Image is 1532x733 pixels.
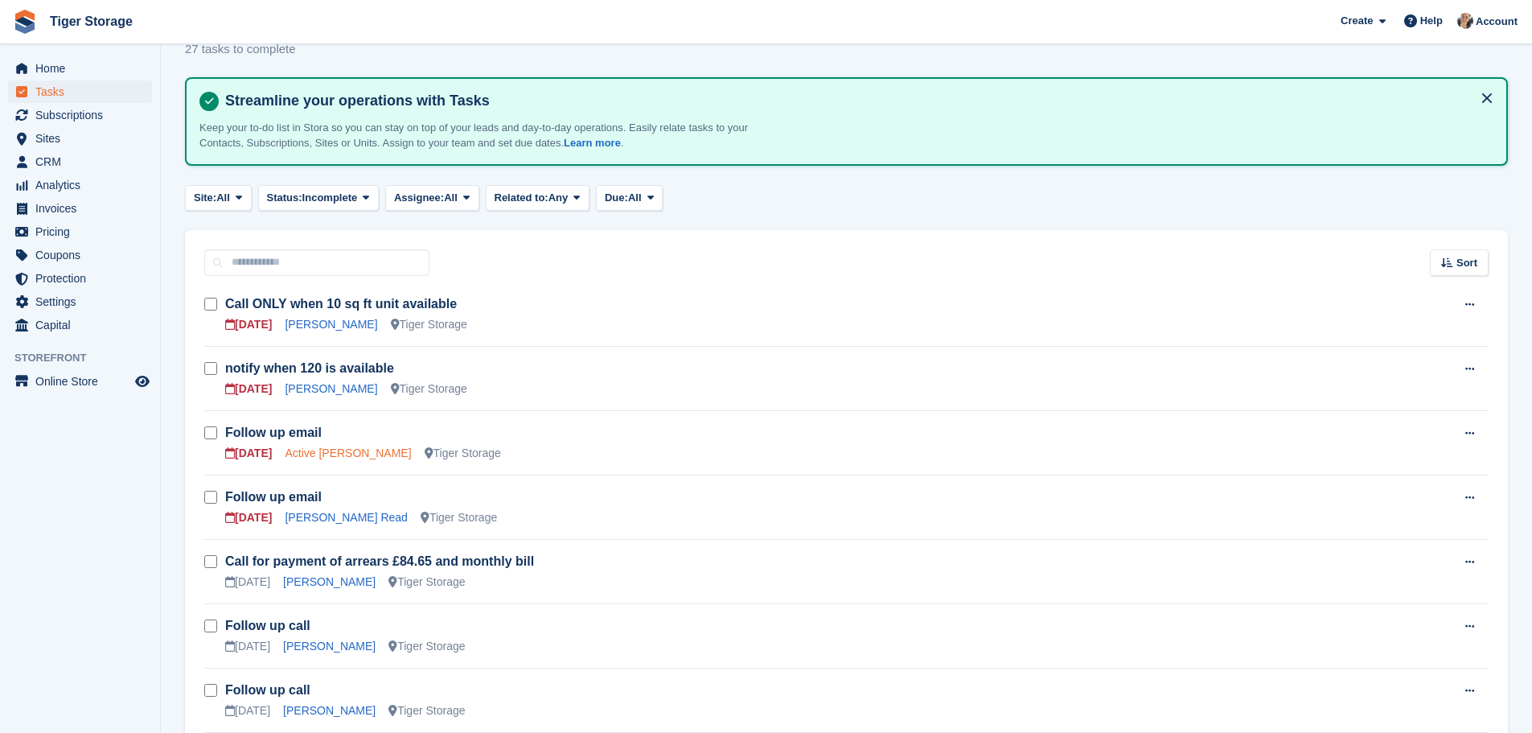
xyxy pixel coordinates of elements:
span: Account [1476,14,1518,30]
p: Keep your to-do list in Stora so you can stay on top of your leads and day-to-day operations. Eas... [199,120,762,151]
span: Coupons [35,244,132,266]
div: [DATE] [225,702,270,719]
div: [DATE] [225,316,272,333]
button: Related to: Any [486,185,589,212]
a: notify when 120 is available [225,361,394,375]
span: Related to: [495,190,548,206]
span: Settings [35,290,132,313]
div: Tiger Storage [388,638,465,655]
a: menu [8,197,152,220]
span: Analytics [35,174,132,196]
img: stora-icon-8386f47178a22dfd0bd8f6a31ec36ba5ce8667c1dd55bd0f319d3a0aa187defe.svg [13,10,37,34]
a: menu [8,267,152,290]
span: Home [35,57,132,80]
a: [PERSON_NAME] [283,640,376,653]
a: menu [8,57,152,80]
div: [DATE] [225,445,272,462]
img: Becky Martin [1457,13,1473,29]
a: menu [8,104,152,126]
div: [DATE] [225,509,272,526]
span: CRM [35,150,132,173]
a: menu [8,150,152,173]
a: menu [8,290,152,313]
div: [DATE] [225,381,272,397]
a: Tiger Storage [43,8,139,35]
span: Protection [35,267,132,290]
span: All [628,190,642,206]
span: Capital [35,314,132,336]
span: Status: [267,190,302,206]
div: Tiger Storage [388,702,465,719]
div: [DATE] [225,574,270,591]
span: Storefront [14,350,160,366]
h4: Streamline your operations with Tasks [219,92,1493,110]
a: Follow up email [225,490,322,504]
span: Help [1420,13,1443,29]
div: Tiger Storage [388,574,465,591]
a: [PERSON_NAME] [283,575,376,588]
a: menu [8,220,152,243]
div: [DATE] [225,638,270,655]
a: menu [8,127,152,150]
span: Create [1341,13,1373,29]
span: All [216,190,230,206]
span: Assignee: [394,190,444,206]
a: [PERSON_NAME] [283,704,376,717]
span: Incomplete [302,190,358,206]
a: menu [8,370,152,393]
span: Any [548,190,569,206]
div: Tiger Storage [391,316,467,333]
a: menu [8,244,152,266]
span: Tasks [35,80,132,103]
a: Preview store [133,372,152,391]
a: [PERSON_NAME] [285,382,377,395]
span: Sort [1456,255,1477,271]
button: Site: All [185,185,252,212]
a: Learn more [564,137,621,149]
span: Online Store [35,370,132,393]
a: Call for payment of arrears £84.65 and monthly bill [225,554,534,568]
a: menu [8,174,152,196]
span: Subscriptions [35,104,132,126]
span: Due: [605,190,628,206]
span: Invoices [35,197,132,220]
span: Pricing [35,220,132,243]
button: Due: All [596,185,663,212]
span: All [444,190,458,206]
span: Sites [35,127,132,150]
div: Tiger Storage [421,509,497,526]
span: Site: [194,190,216,206]
a: Call ONLY when 10 sq ft unit available [225,297,457,311]
button: Status: Incomplete [258,185,379,212]
p: 27 tasks to complete [185,40,296,59]
a: [PERSON_NAME] [285,318,377,331]
a: Follow up call [225,619,310,632]
div: Tiger Storage [425,445,501,462]
a: menu [8,80,152,103]
a: [PERSON_NAME] Read [285,511,408,524]
a: Follow up email [225,426,322,439]
div: Tiger Storage [391,381,467,397]
a: menu [8,314,152,336]
a: Active [PERSON_NAME] [285,447,411,459]
a: Follow up call [225,683,310,697]
button: Assignee: All [385,185,479,212]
